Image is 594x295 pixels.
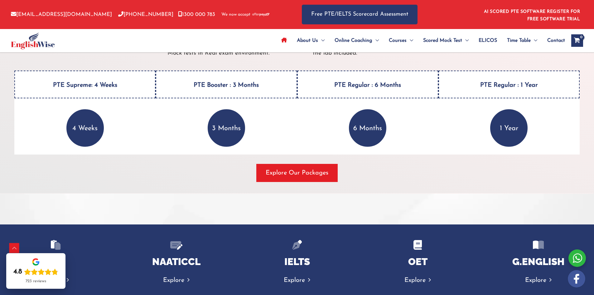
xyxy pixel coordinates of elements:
a: View Shopping Cart, empty [571,34,583,47]
h4: PTE Supreme: 4 Weeks [14,71,156,98]
a: Explore [525,277,552,283]
span: Menu Toggle [462,30,469,52]
img: Afterpay-Logo [252,13,269,16]
span: Online Coaching [335,30,372,52]
a: Explore [284,277,310,283]
span: Contact [547,30,565,52]
span: About Us [297,30,318,52]
div: 4.8 [13,268,22,276]
div: 723 reviews [26,279,46,284]
a: Scored Mock TestMenu Toggle [418,30,474,52]
h4: OET [368,256,467,268]
span: We now accept [221,12,250,18]
a: [PHONE_NUMBER] [118,12,173,17]
div: Rating: 4.8 out of 5 [13,268,58,276]
a: About UsMenu Toggle [292,30,330,52]
h4: PTE Regular : 1 Year [438,71,580,98]
p: 3 Months [208,109,245,147]
a: Explore [163,277,190,283]
p: 1 Year [490,109,528,147]
a: Free PTE/IELTS Scorecard Assessment [302,5,418,24]
a: Online CoachingMenu Toggle [330,30,384,52]
a: 1300 000 783 [178,12,215,17]
h4: PTE Booster : 3 Months [156,71,297,98]
a: CoursesMenu Toggle [384,30,418,52]
img: white-facebook.png [568,270,585,288]
span: ELICOS [479,30,497,52]
span: Explore Our Packages [266,169,328,177]
a: ELICOS [474,30,502,52]
a: [EMAIL_ADDRESS][DOMAIN_NAME] [11,12,112,17]
a: AI SCORED PTE SOFTWARE REGISTER FOR FREE SOFTWARE TRIAL [484,9,580,22]
p: 4 Weeks [66,109,104,147]
img: cropped-ew-logo [11,32,55,49]
h4: NAATICCL [127,256,226,268]
button: Explore Our Packages [256,164,338,182]
aside: Header Widget 1 [480,4,583,25]
h4: PTE Regular : 6 Months [297,71,438,98]
span: Scored Mock Test [423,30,462,52]
a: Time TableMenu Toggle [502,30,542,52]
span: Menu Toggle [372,30,379,52]
h4: IELTS [248,256,346,268]
h4: G.ENGLISH [489,256,588,268]
a: Explore [404,277,431,283]
span: Courses [389,30,407,52]
span: Menu Toggle [531,30,537,52]
a: Contact [542,30,565,52]
nav: Site Navigation: Main Menu [276,30,565,52]
span: Menu Toggle [407,30,413,52]
p: 6 Months [349,109,386,147]
span: Menu Toggle [318,30,325,52]
span: Time Table [507,30,531,52]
